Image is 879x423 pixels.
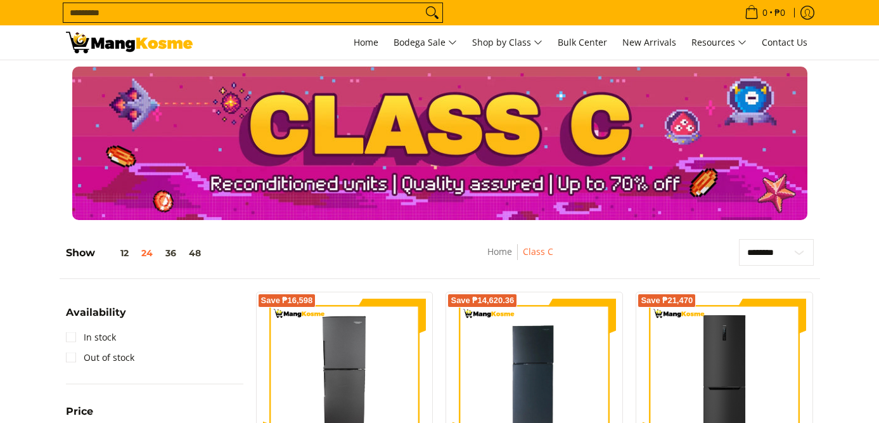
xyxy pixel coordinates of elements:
span: New Arrivals [622,36,676,48]
a: New Arrivals [616,25,683,60]
span: Save ₱16,598 [261,297,313,304]
span: Save ₱21,470 [641,297,693,304]
span: Save ₱14,620.36 [451,297,514,304]
span: Contact Us [762,36,807,48]
span: Home [354,36,378,48]
a: Resources [685,25,753,60]
button: 36 [159,248,183,258]
span: Price [66,407,93,417]
span: Shop by Class [472,35,542,51]
span: Availability [66,308,126,318]
h5: Show [66,247,207,259]
nav: Breadcrumbs [409,244,631,273]
span: Resources [691,35,747,51]
a: Class C [523,245,553,257]
span: Bulk Center [558,36,607,48]
img: Class C Home &amp; Business Appliances: Up to 70% Off l Mang Kosme [66,32,193,53]
a: Home [347,25,385,60]
button: 12 [95,248,135,258]
a: Out of stock [66,348,134,368]
span: 0 [760,8,769,17]
button: 24 [135,248,159,258]
a: Contact Us [755,25,814,60]
a: Home [487,245,512,257]
button: Search [422,3,442,22]
span: • [741,6,789,20]
span: ₱0 [773,8,787,17]
a: In stock [66,327,116,348]
a: Shop by Class [466,25,549,60]
button: 48 [183,248,207,258]
nav: Main Menu [205,25,814,60]
a: Bulk Center [551,25,613,60]
a: Bodega Sale [387,25,463,60]
summary: Open [66,308,126,327]
span: Bodega Sale [394,35,457,51]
